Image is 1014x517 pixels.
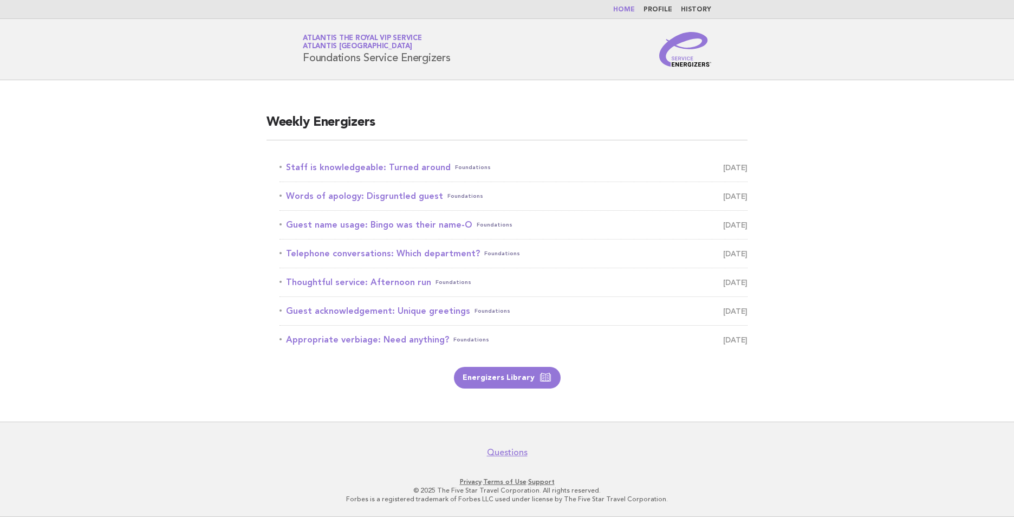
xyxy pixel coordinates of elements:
[303,43,412,50] span: Atlantis [GEOGRAPHIC_DATA]
[483,478,526,486] a: Terms of Use
[447,189,483,204] span: Foundations
[613,7,635,13] a: Home
[279,189,747,204] a: Words of apology: Disgruntled guestFoundations [DATE]
[175,477,838,486] p: · ·
[303,35,451,63] h1: Foundations Service Energizers
[454,367,561,389] a: Energizers Library
[453,332,489,347] span: Foundations
[477,217,512,232] span: Foundations
[279,332,747,347] a: Appropriate verbiage: Need anything?Foundations [DATE]
[484,246,520,261] span: Foundations
[528,478,555,486] a: Support
[266,114,747,140] h2: Weekly Energizers
[279,160,747,175] a: Staff is knowledgeable: Turned aroundFoundations [DATE]
[643,7,672,13] a: Profile
[723,332,747,347] span: [DATE]
[175,495,838,503] p: Forbes is a registered trademark of Forbes LLC used under license by The Five Star Travel Corpora...
[474,303,510,319] span: Foundations
[279,275,747,290] a: Thoughtful service: Afternoon runFoundations [DATE]
[723,246,747,261] span: [DATE]
[460,478,482,486] a: Privacy
[279,303,747,319] a: Guest acknowledgement: Unique greetingsFoundations [DATE]
[659,32,711,67] img: Service Energizers
[279,217,747,232] a: Guest name usage: Bingo was their name-OFoundations [DATE]
[723,160,747,175] span: [DATE]
[175,486,838,495] p: © 2025 The Five Star Travel Corporation. All rights reserved.
[723,217,747,232] span: [DATE]
[723,189,747,204] span: [DATE]
[723,303,747,319] span: [DATE]
[681,7,711,13] a: History
[455,160,491,175] span: Foundations
[303,35,422,50] a: Atlantis the Royal VIP ServiceAtlantis [GEOGRAPHIC_DATA]
[487,447,528,458] a: Questions
[279,246,747,261] a: Telephone conversations: Which department?Foundations [DATE]
[723,275,747,290] span: [DATE]
[435,275,471,290] span: Foundations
